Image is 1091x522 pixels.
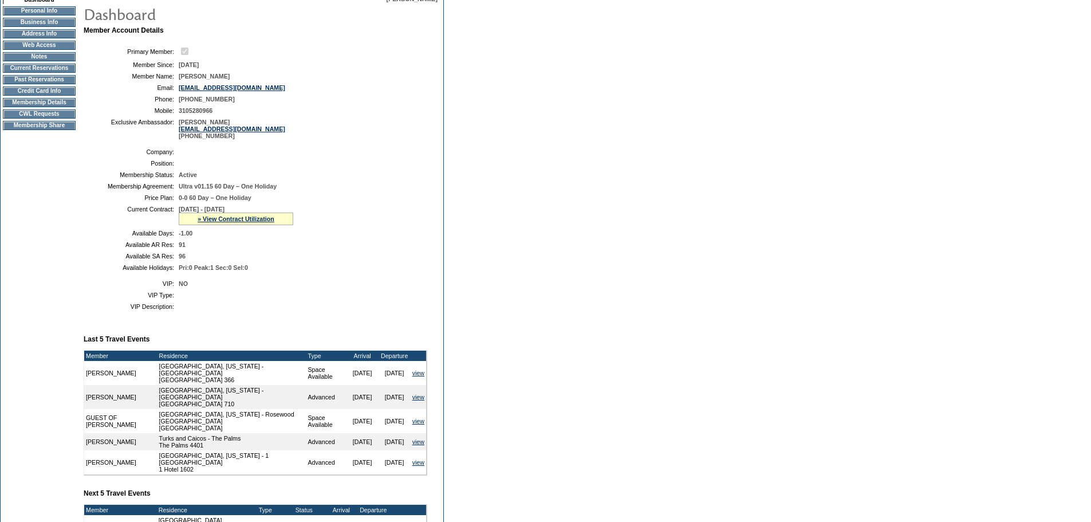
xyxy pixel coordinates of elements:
td: [PERSON_NAME] [84,433,157,450]
span: 91 [179,241,186,248]
td: Arrival [325,505,357,515]
a: view [412,418,424,425]
span: 0-0 60 Day – One Holiday [179,194,251,201]
td: [PERSON_NAME] [84,450,157,474]
td: Available SA Res: [88,253,174,260]
span: 96 [179,253,186,260]
td: Advanced [306,385,346,409]
td: CWL Requests [3,109,76,119]
td: Member Name: [88,73,174,80]
td: Space Available [306,361,346,385]
td: Price Plan: [88,194,174,201]
td: Type [306,351,346,361]
td: [PERSON_NAME] [84,385,157,409]
td: Primary Member: [88,46,174,57]
td: GUEST OF [PERSON_NAME] [84,409,157,433]
td: Past Reservations [3,75,76,84]
td: Available AR Res: [88,241,174,248]
td: [DATE] [346,385,379,409]
a: view [412,370,424,376]
td: [GEOGRAPHIC_DATA], [US_STATE] - 1 [GEOGRAPHIC_DATA] 1 Hotel 1602 [157,450,306,474]
td: [DATE] [379,450,411,474]
td: Personal Info [3,6,76,15]
b: Next 5 Travel Events [84,489,151,497]
td: Email: [88,84,174,91]
td: [GEOGRAPHIC_DATA], [US_STATE] - Rosewood [GEOGRAPHIC_DATA] [GEOGRAPHIC_DATA] [157,409,306,433]
td: Member [84,351,157,361]
td: Membership Status: [88,171,174,178]
td: Membership Share [3,121,76,130]
td: Position: [88,160,174,167]
td: Type [257,505,294,515]
b: Member Account Details [84,26,164,34]
td: Available Holidays: [88,264,174,271]
span: NO [179,280,188,287]
a: » View Contract Utilization [198,215,274,222]
b: Last 5 Travel Events [84,335,149,343]
td: [GEOGRAPHIC_DATA], [US_STATE] - [GEOGRAPHIC_DATA] [GEOGRAPHIC_DATA] 710 [157,385,306,409]
td: Member Since: [88,61,174,68]
td: Membership Details [3,98,76,107]
a: [EMAIL_ADDRESS][DOMAIN_NAME] [179,125,285,132]
td: Status [294,505,325,515]
td: Available Days: [88,230,174,237]
td: [DATE] [346,450,379,474]
td: Arrival [346,351,379,361]
span: [DATE] - [DATE] [179,206,224,213]
td: Address Info [3,29,76,38]
td: Advanced [306,450,346,474]
a: view [412,394,424,401]
span: -1.00 [179,230,192,237]
td: [DATE] [346,433,379,450]
td: Departure [379,351,411,361]
td: Company: [88,148,174,155]
td: VIP: [88,280,174,287]
td: [DATE] [379,409,411,433]
td: Exclusive Ambassador: [88,119,174,139]
span: Ultra v01.15 60 Day – One Holiday [179,183,277,190]
td: [DATE] [379,433,411,450]
td: [DATE] [346,361,379,385]
td: Turks and Caicos - The Palms The Palms 4401 [157,433,306,450]
td: Member [84,505,143,515]
span: [DATE] [179,61,199,68]
td: Membership Agreement: [88,183,174,190]
td: [DATE] [379,385,411,409]
td: VIP Type: [88,292,174,299]
a: view [412,459,424,466]
td: Phone: [88,96,174,103]
span: 3105280966 [179,107,212,114]
td: VIP Description: [88,303,174,310]
td: Credit Card Info [3,87,76,96]
img: pgTtlDashboard.gif [83,2,312,25]
a: view [412,438,424,445]
td: [DATE] [379,361,411,385]
span: [PERSON_NAME] [179,73,230,80]
span: Active [179,171,197,178]
span: [PERSON_NAME] [PHONE_NUMBER] [179,119,285,139]
td: Advanced [306,433,346,450]
td: Current Contract: [88,206,174,225]
td: [DATE] [346,409,379,433]
span: [PHONE_NUMBER] [179,96,235,103]
td: Business Info [3,18,76,27]
td: Residence [157,351,306,361]
td: Departure [357,505,389,515]
span: Pri:0 Peak:1 Sec:0 Sel:0 [179,264,248,271]
td: Mobile: [88,107,174,114]
a: [EMAIL_ADDRESS][DOMAIN_NAME] [179,84,285,91]
td: Residence [157,505,257,515]
td: [GEOGRAPHIC_DATA], [US_STATE] - [GEOGRAPHIC_DATA] [GEOGRAPHIC_DATA] 366 [157,361,306,385]
td: [PERSON_NAME] [84,361,157,385]
td: Space Available [306,409,346,433]
td: Current Reservations [3,64,76,73]
td: Notes [3,52,76,61]
td: Web Access [3,41,76,50]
